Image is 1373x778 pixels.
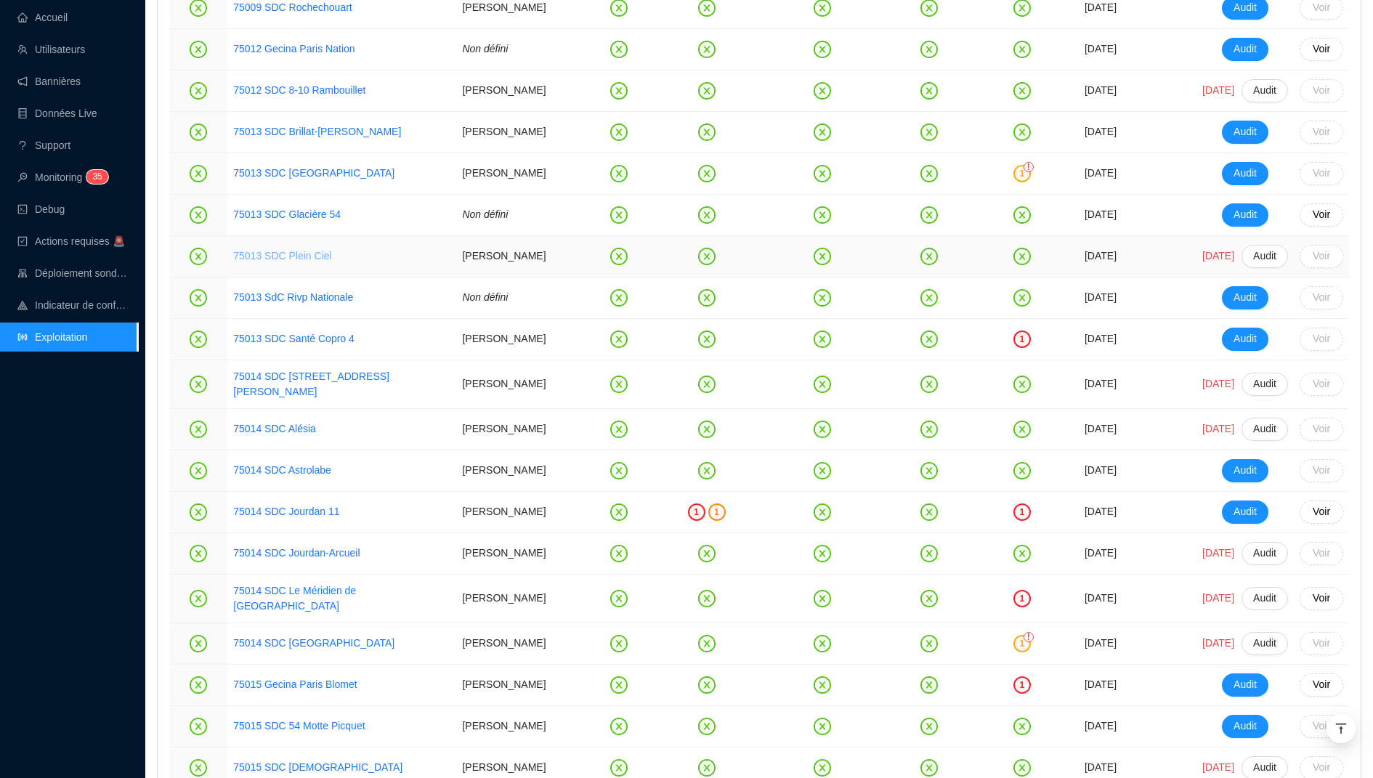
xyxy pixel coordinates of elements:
a: 75014 SDC Le Méridien de [GEOGRAPHIC_DATA] [233,585,356,612]
span: Audit [1234,124,1257,139]
span: [PERSON_NAME] [462,378,546,389]
span: close-circle [610,545,628,562]
div: 1 [708,503,726,521]
span: close-circle [190,590,207,607]
span: close-circle [920,206,938,224]
span: [PERSON_NAME] [462,592,546,604]
a: 75013 SdC Rivp Nationale [233,290,353,305]
span: Audit [1253,248,1276,264]
span: close-circle [698,635,716,652]
td: [DATE] [1079,112,1196,153]
span: close-circle [610,718,628,735]
span: Voir [1313,248,1330,264]
span: close-circle [610,759,628,777]
span: Audit [1234,463,1257,478]
span: [PERSON_NAME] [462,1,546,13]
span: 5 [97,171,102,182]
span: close-circle [698,331,716,348]
span: close-circle [190,289,207,307]
td: [DATE] [1079,665,1196,706]
button: Audit [1242,418,1288,441]
span: Voir [1313,421,1330,437]
div: ! [1024,632,1034,642]
a: 75013 SDC [GEOGRAPHIC_DATA] [233,167,394,179]
span: close-circle [920,676,938,694]
span: close-circle [698,165,716,182]
span: close-circle [610,331,628,348]
a: 75015 Gecina Paris Blomet [233,677,357,692]
span: [DATE] [1202,636,1234,651]
button: Audit [1242,542,1288,565]
td: [DATE] [1079,236,1196,277]
a: 75014 SDC Le Méridien de [GEOGRAPHIC_DATA] [233,583,450,614]
button: Voir [1300,373,1343,396]
span: Audit [1253,376,1276,392]
span: [PERSON_NAME] [462,423,546,434]
button: Audit [1222,121,1268,144]
span: Voir [1313,376,1330,392]
span: [PERSON_NAME] [462,167,546,179]
button: Audit [1242,587,1288,610]
button: Audit [1222,715,1268,738]
span: Audit [1234,166,1257,181]
button: Voir [1300,162,1343,185]
span: close-circle [920,165,938,182]
span: [DATE] [1202,591,1234,606]
a: 75013 SDC Plein Ciel [233,250,331,262]
span: close-circle [190,462,207,479]
span: close-circle [190,123,207,141]
a: 75013 SDC Santé Copro 4 [233,333,355,344]
span: Voir [1313,83,1330,98]
span: close-circle [920,503,938,521]
span: close-circle [698,718,716,735]
span: [PERSON_NAME] [462,333,546,344]
td: [DATE] [1079,277,1196,319]
button: Audit [1222,328,1268,351]
span: close-circle [814,376,831,393]
span: Non défini [462,208,508,220]
span: Voir [1313,718,1330,734]
a: 75012 Gecina Paris Nation [233,43,355,54]
td: [DATE] [1079,623,1196,665]
span: close-circle [610,376,628,393]
span: Voir [1313,124,1330,139]
button: Voir [1300,38,1343,61]
button: Voir [1300,418,1343,441]
span: close-circle [190,331,207,348]
span: close-circle [1013,462,1031,479]
button: Audit [1242,79,1288,102]
button: Audit [1222,673,1268,697]
a: 75013 SDC Brillat-[PERSON_NAME] [233,124,401,139]
a: homeAccueil [17,12,68,23]
a: clusterDéploiement sondes [17,267,128,279]
span: close-circle [1013,289,1031,307]
span: Voir [1313,636,1330,651]
span: close-circle [698,759,716,777]
span: close-circle [1013,376,1031,393]
button: Audit [1222,501,1268,524]
span: close-circle [814,123,831,141]
a: 75013 SDC Plein Ciel [233,248,331,264]
div: 1 [1013,503,1031,521]
span: close-circle [814,289,831,307]
span: Non défini [462,43,508,54]
a: codeDebug [17,203,65,215]
span: close-circle [610,165,628,182]
button: Voir [1300,203,1343,227]
a: 75015 Gecina Paris Blomet [233,678,357,690]
a: 75013 SDC Glacière 54 [233,208,341,220]
a: 75014 SDC [GEOGRAPHIC_DATA] [233,636,394,651]
span: Audit [1253,760,1276,775]
button: Audit [1222,203,1268,227]
span: Voir [1313,463,1330,478]
button: Voir [1300,587,1343,610]
button: Voir [1300,632,1343,655]
td: [DATE] [1079,195,1196,236]
a: heat-mapIndicateur de confort [17,299,128,311]
a: 75012 Gecina Paris Nation [233,41,355,57]
span: close-circle [698,123,716,141]
span: [PERSON_NAME] [462,678,546,690]
span: close-circle [190,676,207,694]
button: Voir [1300,715,1343,738]
div: 1 [1013,676,1031,694]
